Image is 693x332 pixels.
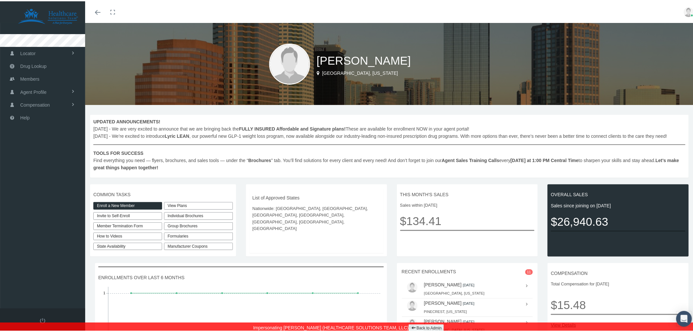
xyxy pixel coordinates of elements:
[402,268,456,273] span: RECENT ENROLLMENTS
[248,156,271,162] b: Brochures
[253,193,381,200] span: List of Approved States
[93,118,160,123] b: UPDATED ANNOUNCEMENTS!
[400,201,535,207] span: Sales within [DATE]
[424,281,462,286] a: [PERSON_NAME]
[93,149,143,155] b: TOOLS FOR SUCCESS
[525,268,533,274] span: 11
[463,282,475,286] small: [DATE]
[20,110,30,123] span: Help
[400,211,535,229] span: $134.41
[424,318,462,323] a: [PERSON_NAME]
[20,59,47,71] span: Drug Lookup
[463,300,475,304] small: [DATE]
[551,190,685,197] span: OVERALL SALES
[93,211,162,218] a: Invite to Self-Enroll
[98,273,384,280] span: ENROLLMENTS OVER LAST 6 MONTHS
[164,201,233,208] a: View Plans
[103,290,105,294] tspan: 1
[407,281,418,291] img: user-placeholder.jpg
[551,201,685,208] span: Sales since joining on [DATE]
[424,308,467,312] small: PINECREST, [US_STATE]
[407,318,418,328] img: user-placeholder.jpg
[93,190,233,197] span: COMMON TASKS
[164,231,233,239] div: Formularies
[442,156,499,162] b: Agent Sales Training Calls
[551,211,685,229] span: $26,940.63
[93,156,679,169] b: Let’s make great things happen together!
[93,221,162,229] a: Member Termination Form
[551,280,685,286] span: Total Compensation for [DATE]
[551,320,685,327] a: View Details
[9,7,87,24] img: HEALTHCARE SOLUTIONS TEAM, LLC
[20,72,39,84] span: Members
[93,117,685,170] span: [DATE] - We are very excited to announce that we are bringing back the These are available for en...
[164,221,233,229] div: Group Brochures
[424,290,485,294] small: [GEOGRAPHIC_DATA], [US_STATE]
[424,299,462,304] a: [PERSON_NAME]
[322,69,398,74] span: [GEOGRAPHIC_DATA], [US_STATE]
[551,268,685,276] span: COMPENSATION
[551,290,685,313] span: $15.48
[269,42,310,83] img: user-placeholder.jpg
[317,53,411,66] span: [PERSON_NAME]
[409,323,444,331] a: Back to Admin
[164,241,233,249] a: Manufacturer Coupons
[164,211,233,218] div: Individual Brochures
[407,299,418,310] img: user-placeholder.jpg
[676,310,692,325] div: Open Intercom Messenger
[463,319,475,322] small: [DATE]
[20,97,50,110] span: Compensation
[20,46,36,58] span: Locator
[20,85,47,97] span: Agent Profile
[93,231,162,239] a: How to Videos
[253,204,381,231] span: Nationwide: [GEOGRAPHIC_DATA], [GEOGRAPHIC_DATA], [GEOGRAPHIC_DATA], [GEOGRAPHIC_DATA], [GEOGRAPH...
[93,201,162,208] a: Enroll a New Member
[511,156,579,162] b: [DATE] at 1:00 PM Central Time
[400,190,535,197] span: THIS MONTH'S SALES
[165,132,189,137] b: Lyric LEAN
[239,125,346,130] b: FULLY INSURED Affordable and Signature plans!
[93,241,162,249] a: State Availability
